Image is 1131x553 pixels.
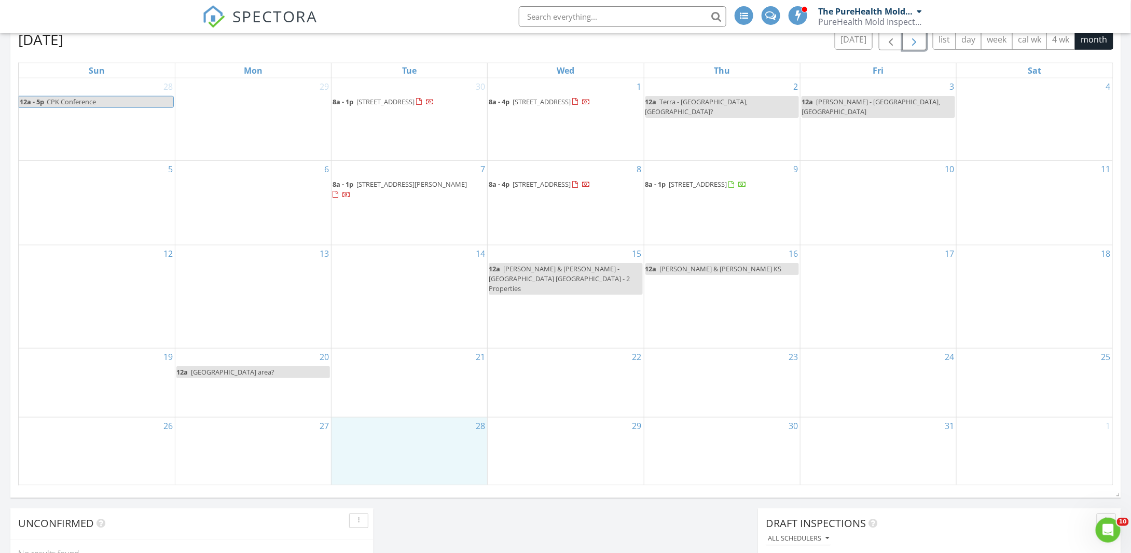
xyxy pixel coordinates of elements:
[879,29,903,50] button: Previous month
[519,6,726,27] input: Search everything...
[947,78,956,95] a: Go to October 3, 2025
[202,14,318,36] a: SPECTORA
[513,97,571,106] span: [STREET_ADDRESS]
[644,245,800,348] td: Go to October 16, 2025
[318,349,331,365] a: Go to October 20, 2025
[175,417,331,486] td: Go to October 27, 2025
[400,63,419,78] a: Tuesday
[957,417,1113,486] td: Go to November 1, 2025
[489,96,642,108] a: 8a - 4p [STREET_ADDRESS]
[356,97,415,106] span: [STREET_ADDRESS]
[175,161,331,245] td: Go to October 6, 2025
[635,78,644,95] a: Go to October 1, 2025
[18,517,94,531] span: Unconfirmed
[630,349,644,365] a: Go to October 22, 2025
[787,349,800,365] a: Go to October 23, 2025
[766,517,866,531] span: Draft Inspections
[161,78,175,95] a: Go to September 28, 2025
[332,348,488,417] td: Go to October 21, 2025
[669,179,727,189] span: [STREET_ADDRESS]
[513,179,571,189] span: [STREET_ADDRESS]
[489,264,630,293] span: [PERSON_NAME] & [PERSON_NAME] - [GEOGRAPHIC_DATA] [GEOGRAPHIC_DATA] - 2 Properties
[800,245,956,348] td: Go to October 17, 2025
[333,179,467,199] a: 8a - 1p [STREET_ADDRESS][PERSON_NAME]
[635,161,644,177] a: Go to October 8, 2025
[19,245,175,348] td: Go to October 12, 2025
[489,264,500,273] span: 12a
[645,264,657,273] span: 12a
[19,417,175,486] td: Go to October 26, 2025
[802,97,813,106] span: 12a
[1012,30,1047,50] button: cal wk
[488,348,644,417] td: Go to October 22, 2025
[1046,30,1075,50] button: 4 wk
[1104,418,1113,434] a: Go to November 1, 2025
[175,348,331,417] td: Go to October 20, 2025
[644,161,800,245] td: Go to October 9, 2025
[645,179,747,189] a: 8a - 1p [STREET_ADDRESS]
[175,245,331,348] td: Go to October 13, 2025
[943,418,956,434] a: Go to October 31, 2025
[318,418,331,434] a: Go to October 27, 2025
[333,97,353,106] span: 8a - 1p
[818,6,914,17] div: The PureHealth Mold Inspections Team
[488,78,644,161] td: Go to October 1, 2025
[943,245,956,262] a: Go to October 17, 2025
[766,532,831,546] button: All schedulers
[791,78,800,95] a: Go to October 2, 2025
[644,78,800,161] td: Go to October 2, 2025
[166,161,175,177] a: Go to October 5, 2025
[943,161,956,177] a: Go to October 10, 2025
[175,78,331,161] td: Go to September 29, 2025
[1099,161,1113,177] a: Go to October 11, 2025
[87,63,107,78] a: Sunday
[161,349,175,365] a: Go to October 19, 2025
[19,161,175,245] td: Go to October 5, 2025
[332,245,488,348] td: Go to October 14, 2025
[202,5,225,28] img: The Best Home Inspection Software - Spectora
[322,161,331,177] a: Go to October 6, 2025
[474,245,487,262] a: Go to October 14, 2025
[956,30,982,50] button: day
[712,63,732,78] a: Thursday
[645,97,657,106] span: 12a
[232,5,318,27] span: SPECTORA
[332,417,488,486] td: Go to October 28, 2025
[19,96,45,107] span: 12a - 5p
[47,97,96,106] span: CPK Conference
[19,78,175,161] td: Go to September 28, 2025
[18,29,63,50] h2: [DATE]
[791,161,800,177] a: Go to October 9, 2025
[943,349,956,365] a: Go to October 24, 2025
[333,97,434,106] a: 8a - 1p [STREET_ADDRESS]
[1099,245,1113,262] a: Go to October 18, 2025
[644,417,800,486] td: Go to October 30, 2025
[489,179,509,189] span: 8a - 4p
[489,97,509,106] span: 8a - 4p
[800,348,956,417] td: Go to October 24, 2025
[332,161,488,245] td: Go to October 7, 2025
[474,349,487,365] a: Go to October 21, 2025
[1075,30,1113,50] button: month
[488,417,644,486] td: Go to October 29, 2025
[555,63,576,78] a: Wednesday
[957,161,1113,245] td: Go to October 11, 2025
[1096,518,1121,543] iframe: Intercom live chat
[957,78,1113,161] td: Go to October 4, 2025
[191,367,274,377] span: [GEOGRAPHIC_DATA] area?
[660,264,782,273] span: [PERSON_NAME] & [PERSON_NAME] KS
[489,179,590,189] a: 8a - 4p [STREET_ADDRESS]
[1099,349,1113,365] a: Go to October 25, 2025
[800,161,956,245] td: Go to October 10, 2025
[645,97,748,116] span: Terra - [GEOGRAPHIC_DATA], [GEOGRAPHIC_DATA]?
[957,245,1113,348] td: Go to October 18, 2025
[1104,78,1113,95] a: Go to October 4, 2025
[957,348,1113,417] td: Go to October 25, 2025
[242,63,265,78] a: Monday
[318,245,331,262] a: Go to October 13, 2025
[835,30,873,50] button: [DATE]
[356,179,467,189] span: [STREET_ADDRESS][PERSON_NAME]
[871,63,886,78] a: Friday
[489,178,642,191] a: 8a - 4p [STREET_ADDRESS]
[644,348,800,417] td: Go to October 23, 2025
